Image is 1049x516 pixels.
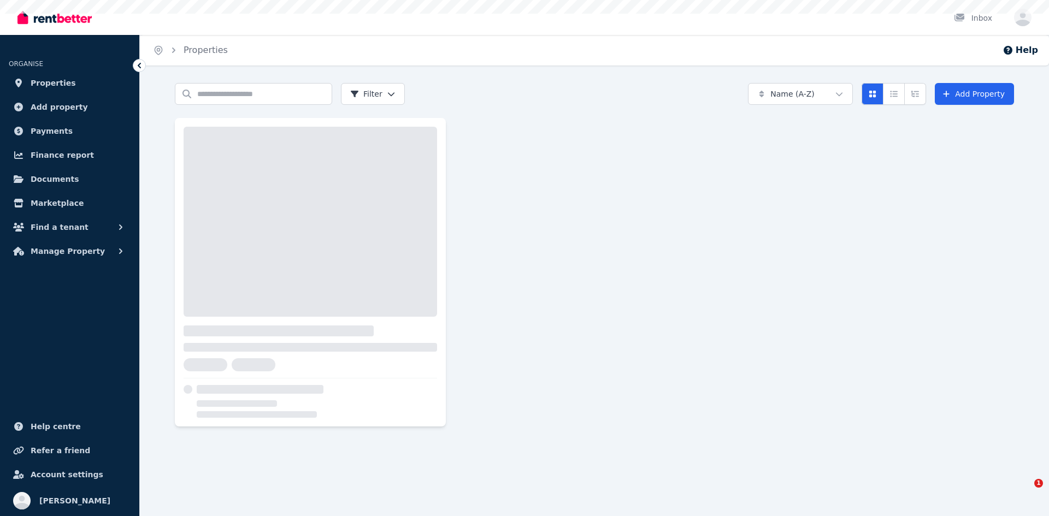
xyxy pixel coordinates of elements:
span: Help centre [31,420,81,433]
a: Add Property [935,83,1014,105]
a: Finance report [9,144,131,166]
nav: Breadcrumb [140,35,241,66]
span: [PERSON_NAME] [39,494,110,507]
button: Compact list view [883,83,905,105]
span: Documents [31,173,79,186]
a: Properties [184,45,228,55]
span: Account settings [31,468,103,481]
span: Add property [31,100,88,114]
span: ORGANISE [9,60,43,68]
span: Refer a friend [31,444,90,457]
a: Properties [9,72,131,94]
img: RentBetter [17,9,92,26]
a: Add property [9,96,131,118]
a: Help centre [9,416,131,437]
span: Finance report [31,149,94,162]
button: Manage Property [9,240,131,262]
span: Payments [31,124,73,138]
span: Name (A-Z) [770,88,815,99]
button: Card view [862,83,883,105]
span: Filter [350,88,382,99]
a: Payments [9,120,131,142]
div: Inbox [954,13,992,23]
button: Help [1003,44,1038,57]
button: Expanded list view [904,83,926,105]
span: Find a tenant [31,221,89,234]
span: Properties [31,76,76,90]
a: Marketplace [9,192,131,214]
span: 1 [1034,479,1043,488]
button: Name (A-Z) [748,83,853,105]
iframe: Intercom live chat [1012,479,1038,505]
button: Find a tenant [9,216,131,238]
div: View options [862,83,926,105]
span: Marketplace [31,197,84,210]
button: Filter [341,83,405,105]
a: Refer a friend [9,440,131,461]
a: Documents [9,168,131,190]
span: Manage Property [31,245,105,258]
a: Account settings [9,464,131,485]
